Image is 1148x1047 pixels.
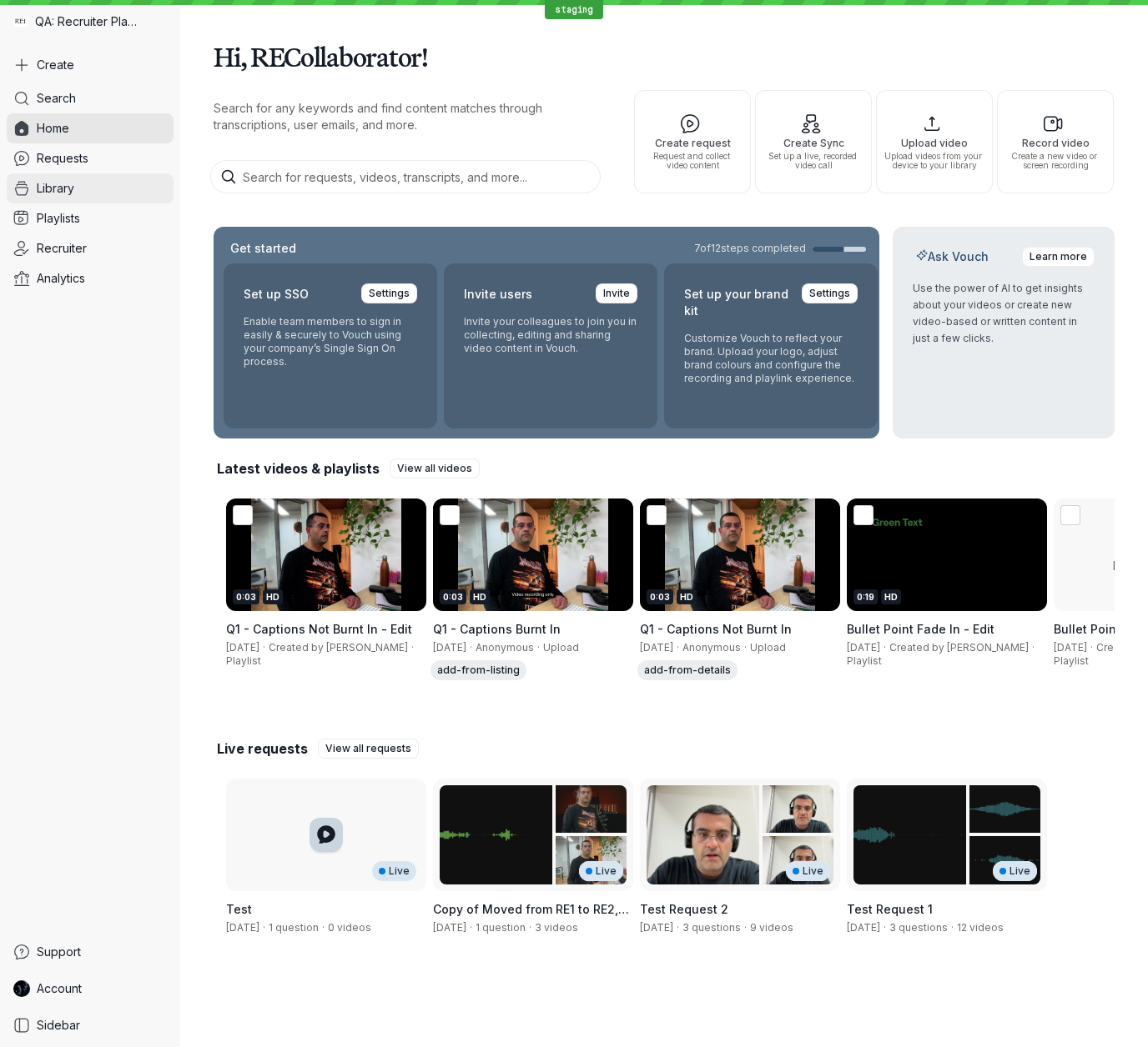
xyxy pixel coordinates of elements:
[7,173,174,203] a: Library
[37,240,87,257] span: Recruiter
[37,120,69,137] span: Home
[847,921,880,934] span: Created by REAdmin
[682,641,741,654] span: Anonymous
[853,589,878,604] div: 0:19
[684,283,792,322] h2: Set up your brand kit
[319,921,328,934] span: ·
[369,285,410,302] span: Settings
[433,622,561,636] span: Q1 - Captions Burnt In
[430,660,526,680] div: add-from-listing
[13,14,28,29] img: QA: Recruiter Playground avatar
[37,150,88,167] span: Requests
[226,622,412,636] span: Q1 - Captions Not Burnt In - Edit
[318,739,419,759] a: View all requests
[7,83,174,113] a: Search
[476,641,534,654] span: Anonymous
[535,921,578,934] span: 3 videos
[534,641,543,654] span: ·
[37,980,82,997] span: Account
[35,13,142,30] span: QA: Recruiter Playground
[37,270,85,287] span: Analytics
[1029,641,1038,654] span: ·
[694,242,806,255] span: 7 of 12 steps completed
[464,283,532,305] h2: Invite users
[226,921,259,934] span: Created by Shez Katrak
[226,654,261,667] span: Playlist
[466,921,476,934] span: ·
[750,641,786,654] span: Upload
[433,921,466,934] span: Created by Shez Katrak
[7,263,174,293] a: Analytics
[433,641,466,654] span: [DATE]
[7,143,174,173] a: Requests
[325,740,411,757] span: View all requests
[1087,641,1096,654] span: ·
[7,50,174,80] button: Create
[227,240,300,257] h2: Get started
[244,283,309,305] h2: Set up SSO
[13,980,30,997] img: RECollaborator avatar
[1054,641,1087,654] span: [DATE]
[526,921,535,934] span: ·
[642,152,743,170] span: Request and collect video content
[470,589,490,604] div: HD
[1054,654,1089,667] span: Playlist
[684,332,858,385] p: Customize Vouch to reflect your brand. Upload your logo, adjust brand colours and configure the r...
[233,589,259,604] div: 0:03
[634,90,751,193] button: Create requestRequest and collect video content
[881,589,901,604] div: HD
[647,589,673,604] div: 0:03
[476,921,526,934] span: 1 question
[640,902,728,916] span: Test Request 2
[328,921,371,934] span: 0 videos
[7,974,174,1004] a: RECollaborator avatarAccount
[210,160,601,193] input: Search for requests, videos, transcripts, and more...
[847,622,994,636] span: Bullet Point Fade In - Edit
[37,180,74,197] span: Library
[7,937,174,967] a: Support
[741,921,750,934] span: ·
[1022,247,1095,267] a: Learn more
[637,660,738,680] div: add-from-details
[997,90,1114,193] button: Record videoCreate a new video or screen recording
[464,315,637,355] p: Invite your colleagues to join you in collecting, editing and sharing video content in Vouch.
[1004,138,1106,148] span: Record video
[440,589,466,604] div: 0:03
[750,921,793,934] span: 9 videos
[397,460,472,477] span: View all videos
[640,921,673,934] span: Created by REAdmin
[957,921,1004,934] span: 12 videos
[269,921,319,934] span: 1 question
[802,283,858,303] a: Settings
[7,7,174,37] div: QA: Recruiter Playground
[694,242,866,255] a: 7of12steps completed
[640,641,673,654] span: [DATE]
[1004,152,1106,170] span: Create a new video or screen recording
[880,921,889,934] span: ·
[948,921,957,934] span: ·
[847,902,933,916] span: Test Request 1
[263,589,283,604] div: HD
[763,152,864,170] span: Set up a live, recorded video call
[390,458,480,478] a: View all videos
[361,283,417,303] a: Settings
[543,641,579,654] span: Upload
[847,654,882,667] span: Playlist
[7,233,174,263] a: Recruiter
[433,901,633,918] h3: Copy of Moved from RE1 to RE2, then Copied back to RE1
[682,921,741,934] span: 3 questions
[755,90,872,193] button: Create SyncSet up a live, recorded video call
[433,902,629,933] span: Copy of Moved from RE1 to RE2, then Copied back to RE1
[763,138,864,148] span: Create Sync
[466,641,476,654] span: ·
[259,921,269,934] span: ·
[809,285,850,302] span: Settings
[880,641,889,654] span: ·
[884,152,985,170] span: Upload videos from your device to your library
[642,138,743,148] span: Create request
[37,57,74,73] span: Create
[677,589,697,604] div: HD
[7,1010,174,1040] a: Sidebar
[1030,248,1087,265] span: Learn more
[640,622,792,636] span: Q1 - Captions Not Burnt In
